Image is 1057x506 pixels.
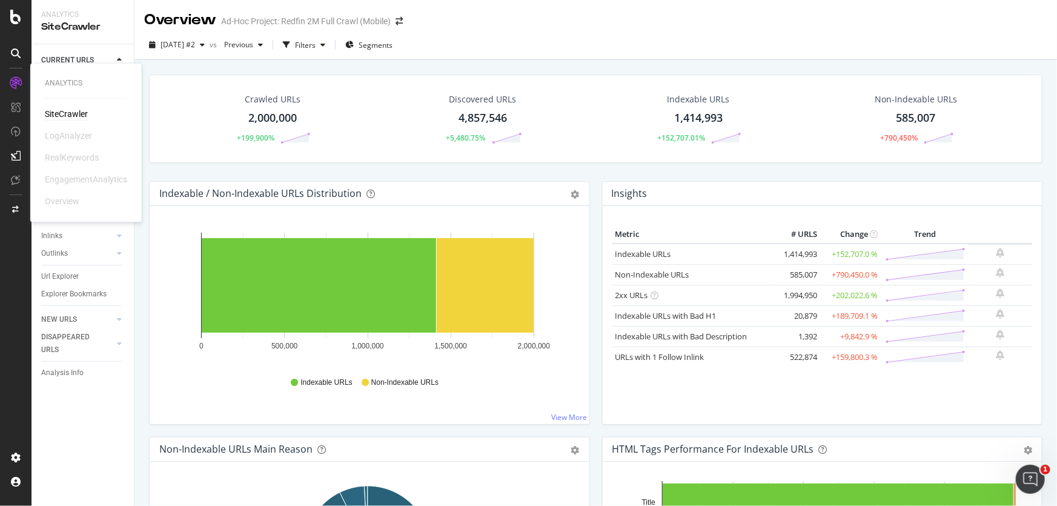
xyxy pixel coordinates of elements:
[41,270,79,283] div: Url Explorer
[996,309,1005,319] div: bell-plus
[340,35,397,55] button: Segments
[245,93,300,105] div: Crawled URLs
[821,305,881,326] td: +189,709.1 %
[446,133,486,143] div: +5,480.75%
[772,264,821,285] td: 585,007
[45,130,92,142] div: LogAnalyzer
[351,342,384,350] text: 1,000,000
[159,225,575,366] svg: A chart.
[159,187,362,199] div: Indexable / Non-Indexable URLs Distribution
[359,40,393,50] span: Segments
[1041,465,1050,474] span: 1
[772,225,821,244] th: # URLS
[615,290,648,301] a: 2xx URLs
[821,225,881,244] th: Change
[278,35,330,55] button: Filters
[271,342,298,350] text: 500,000
[657,133,705,143] div: +152,707.01%
[1024,446,1032,454] div: gear
[821,347,881,367] td: +159,800.3 %
[518,342,551,350] text: 2,000,000
[144,35,210,55] button: [DATE] #2
[996,248,1005,258] div: bell-plus
[996,268,1005,278] div: bell-plus
[219,35,268,55] button: Previous
[459,110,507,126] div: 4,857,546
[612,185,648,202] h4: Insights
[41,367,84,379] div: Analysis Info
[41,331,102,356] div: DISAPPEARED URLS
[41,331,113,356] a: DISAPPEARED URLS
[237,133,274,143] div: +199,900%
[161,39,195,50] span: 2025 Aug. 22nd #2
[615,248,671,259] a: Indexable URLs
[41,313,113,326] a: NEW URLS
[821,264,881,285] td: +790,450.0 %
[612,443,814,455] div: HTML Tags Performance for Indexable URLs
[159,443,313,455] div: Non-Indexable URLs Main Reason
[396,17,403,25] div: arrow-right-arrow-left
[674,110,723,126] div: 1,414,993
[41,270,125,283] a: Url Explorer
[667,93,729,105] div: Indexable URLs
[615,269,689,280] a: Non-Indexable URLs
[996,330,1005,339] div: bell-plus
[821,326,881,347] td: +9,842.9 %
[896,110,936,126] div: 585,007
[772,285,821,305] td: 1,994,950
[199,342,204,350] text: 0
[41,367,125,379] a: Analysis Info
[41,230,62,242] div: Inlinks
[821,244,881,265] td: +152,707.0 %
[552,412,588,422] a: View More
[45,174,127,186] div: EngagementAnalytics
[300,378,352,388] span: Indexable URLs
[772,326,821,347] td: 1,392
[41,247,113,260] a: Outlinks
[41,20,124,34] div: SiteCrawler
[881,225,969,244] th: Trend
[449,93,517,105] div: Discovered URLs
[996,350,1005,360] div: bell-plus
[875,93,957,105] div: Non-Indexable URLs
[45,78,127,88] div: Analytics
[248,110,297,126] div: 2,000,000
[41,230,113,242] a: Inlinks
[772,305,821,326] td: 20,879
[772,244,821,265] td: 1,414,993
[144,10,216,30] div: Overview
[41,288,107,301] div: Explorer Bookmarks
[612,225,772,244] th: Metric
[996,288,1005,298] div: bell-plus
[615,331,747,342] a: Indexable URLs with Bad Description
[221,15,391,27] div: Ad-Hoc Project: Redfin 2M Full Crawl (Mobile)
[880,133,918,143] div: +790,450%
[371,378,439,388] span: Non-Indexable URLs
[435,342,468,350] text: 1,500,000
[821,285,881,305] td: +202,022.6 %
[41,54,113,67] a: CURRENT URLS
[772,347,821,367] td: 522,874
[41,313,77,326] div: NEW URLS
[41,288,125,301] a: Explorer Bookmarks
[1016,465,1045,494] iframe: Intercom live chat
[571,446,580,454] div: gear
[295,40,316,50] div: Filters
[45,196,79,208] div: Overview
[210,39,219,50] span: vs
[615,310,717,321] a: Indexable URLs with Bad H1
[41,10,124,20] div: Analytics
[41,247,68,260] div: Outlinks
[45,108,88,121] a: SiteCrawler
[41,54,94,67] div: CURRENT URLS
[45,152,99,164] div: RealKeywords
[219,39,253,50] span: Previous
[571,190,580,199] div: gear
[615,351,704,362] a: URLs with 1 Follow Inlink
